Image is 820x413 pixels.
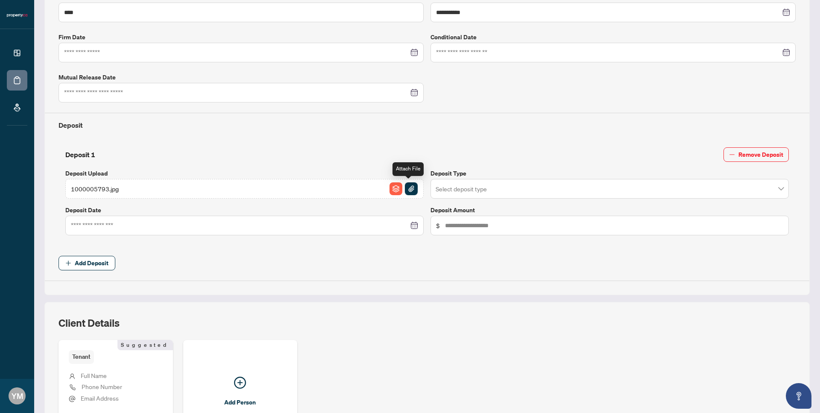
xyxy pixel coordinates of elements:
[71,184,119,193] span: 1000005793.jpg
[723,147,789,162] button: Remove Deposit
[59,73,424,82] label: Mutual Release Date
[392,162,424,176] div: Attach File
[405,182,418,195] img: File Attachement
[69,350,94,363] span: Tenant
[738,148,783,161] span: Remove Deposit
[389,182,402,195] img: File Archive
[404,182,418,196] button: File Attachement
[430,205,789,215] label: Deposit Amount
[59,120,796,130] h4: Deposit
[82,383,122,390] span: Phone Number
[7,13,27,18] img: logo
[65,179,424,199] span: 1000005793.jpgFile ArchiveFile Attachement
[81,394,119,402] span: Email Address
[65,149,95,160] h4: Deposit 1
[59,316,120,330] h2: Client Details
[729,152,735,158] span: minus
[59,32,424,42] label: Firm Date
[234,377,246,389] span: plus-circle
[436,221,440,230] span: $
[59,256,115,270] button: Add Deposit
[12,390,23,402] span: YM
[75,256,108,270] span: Add Deposit
[65,205,424,215] label: Deposit Date
[786,383,811,409] button: Open asap
[81,372,107,379] span: Full Name
[430,169,789,178] label: Deposit Type
[389,182,403,196] button: File Archive
[224,395,256,409] span: Add Person
[117,340,173,350] span: Suggested
[65,260,71,266] span: plus
[430,32,796,42] label: Conditional Date
[65,169,424,178] label: Deposit Upload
